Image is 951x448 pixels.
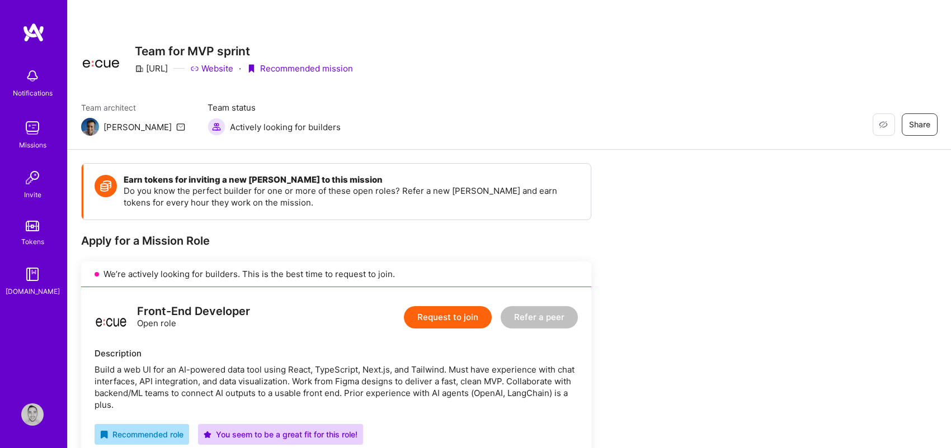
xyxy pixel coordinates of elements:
img: Team Architect [81,118,99,136]
div: You seem to be a great fit for this role! [204,428,357,440]
i: icon RecommendedBadge [100,431,108,439]
img: Actively looking for builders [208,118,225,136]
img: logo [22,22,45,42]
div: [PERSON_NAME] [103,121,172,133]
img: teamwork [21,117,44,139]
i: icon PurpleStar [204,431,211,439]
img: guide book [21,263,44,285]
div: Recommended mission [247,63,353,74]
i: icon EyeClosed [879,120,888,129]
img: Company Logo [81,44,121,74]
div: Recommended role [100,428,183,440]
h4: Earn tokens for inviting a new [PERSON_NAME] to this mission [124,175,580,185]
div: Open role [137,306,250,329]
img: logo [95,301,128,334]
a: Website [190,63,233,74]
div: Invite [24,189,41,201]
span: Share [909,119,930,130]
img: bell [21,65,44,87]
div: Description [95,347,578,359]
div: Notifications [13,87,53,99]
div: · [239,63,241,74]
div: We’re actively looking for builders. This is the best time to request to join. [81,261,591,287]
img: User Avatar [21,403,44,426]
button: Refer a peer [501,306,578,328]
i: icon CompanyGray [135,64,144,73]
p: Do you know the perfect builder for one or more of these open roles? Refer a new [PERSON_NAME] an... [124,185,580,208]
img: Token icon [95,175,117,197]
img: Invite [21,166,44,189]
img: tokens [26,221,39,231]
button: Request to join [404,306,492,328]
span: Actively looking for builders [230,121,341,133]
button: Share [902,113,938,136]
a: User Avatar [18,403,46,426]
span: Team architect [81,102,185,113]
div: [URL] [135,63,168,74]
i: icon PurpleRibbon [247,64,256,73]
div: Missions [19,139,46,151]
div: Tokens [21,236,44,247]
span: Team status [208,102,341,113]
div: Front-End Developer [137,306,250,317]
div: [DOMAIN_NAME] [6,285,60,297]
h3: Team for MVP sprint [135,44,353,58]
div: Apply for a Mission Role [81,233,591,248]
div: Build a web UI for an AI-powered data tool using React, TypeScript, Next.js, and Tailwind. Must h... [95,364,578,411]
i: icon Mail [176,122,185,131]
